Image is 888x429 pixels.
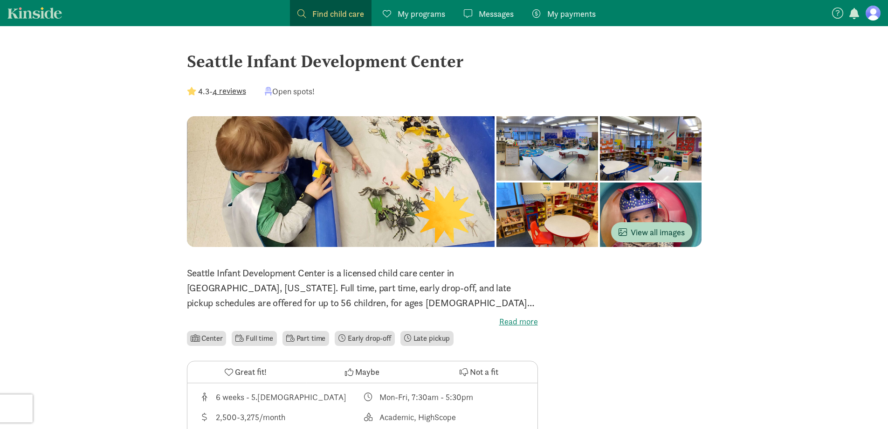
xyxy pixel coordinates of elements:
[187,361,304,383] button: Great fit!
[398,7,445,20] span: My programs
[187,331,227,346] li: Center
[187,49,702,74] div: Seattle Infant Development Center
[216,411,285,423] div: 2,500-3,275/month
[362,391,526,403] div: Class schedule
[7,7,62,19] a: Kinside
[547,7,596,20] span: My payments
[199,391,363,403] div: Age range for children that this provider cares for
[312,7,364,20] span: Find child care
[198,86,209,97] strong: 4.3
[400,331,454,346] li: Late pickup
[216,391,346,403] div: 6 weeks - 5.[DEMOGRAPHIC_DATA]
[199,411,363,423] div: Average tuition for this program
[235,366,267,378] span: Great fit!
[619,226,685,239] span: View all images
[379,411,456,423] div: Academic, HighScope
[232,331,276,346] li: Full time
[420,361,537,383] button: Not a fit
[187,85,246,98] div: -
[187,266,538,310] p: Seattle Infant Development Center is a licensed child care center in [GEOGRAPHIC_DATA], [US_STATE...
[335,331,395,346] li: Early drop-off
[282,331,329,346] li: Part time
[355,366,379,378] span: Maybe
[470,366,498,378] span: Not a fit
[304,361,420,383] button: Maybe
[479,7,514,20] span: Messages
[213,84,246,97] button: 4 reviews
[379,391,473,403] div: Mon-Fri, 7:30am - 5:30pm
[265,85,315,98] div: Open spots!
[611,222,692,242] button: View all images
[187,316,538,327] label: Read more
[362,411,526,423] div: This provider's education philosophy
